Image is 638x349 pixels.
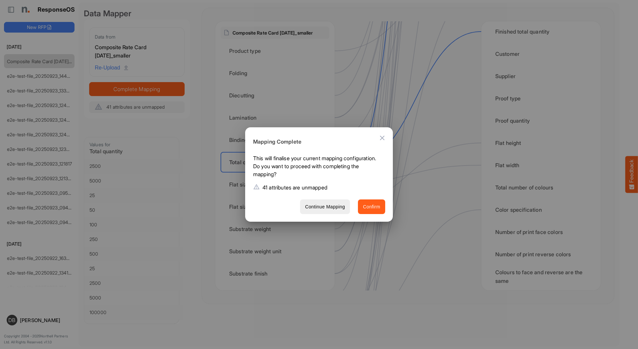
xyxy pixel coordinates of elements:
[262,183,327,191] p: 41 attributes are unmapped
[305,203,345,211] span: Continue Mapping
[374,130,390,146] button: Close dialog
[363,203,380,211] span: Confirm
[253,154,380,181] p: This will finalise your current mapping configuration. Do you want to proceed with completing the...
[300,199,350,214] button: Continue Mapping
[253,138,380,146] h6: Mapping Complete
[358,199,385,214] button: Confirm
